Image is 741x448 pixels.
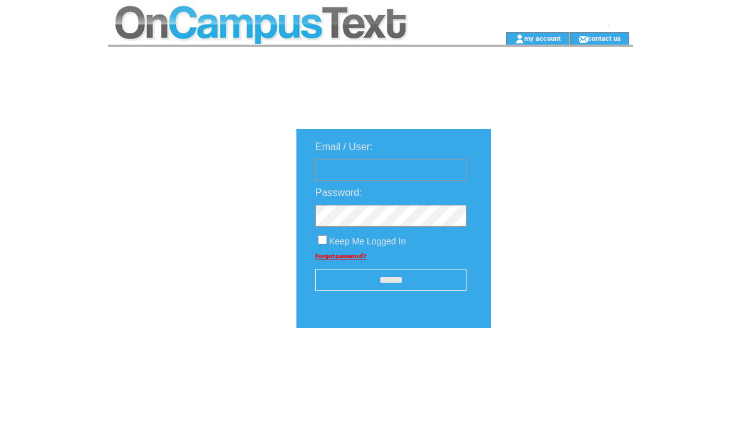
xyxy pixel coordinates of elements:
[578,34,588,44] img: contact_us_icon.gif;jsessionid=BE59905CBB37A6180167D4726691B9C6
[315,187,362,198] span: Password:
[524,34,561,42] a: my account
[329,236,406,246] span: Keep Me Logged In
[515,34,524,44] img: account_icon.gif;jsessionid=BE59905CBB37A6180167D4726691B9C6
[315,253,366,260] a: Forgot password?
[588,34,621,42] a: contact us
[527,359,590,375] img: transparent.png;jsessionid=BE59905CBB37A6180167D4726691B9C6
[315,141,373,152] span: Email / User:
